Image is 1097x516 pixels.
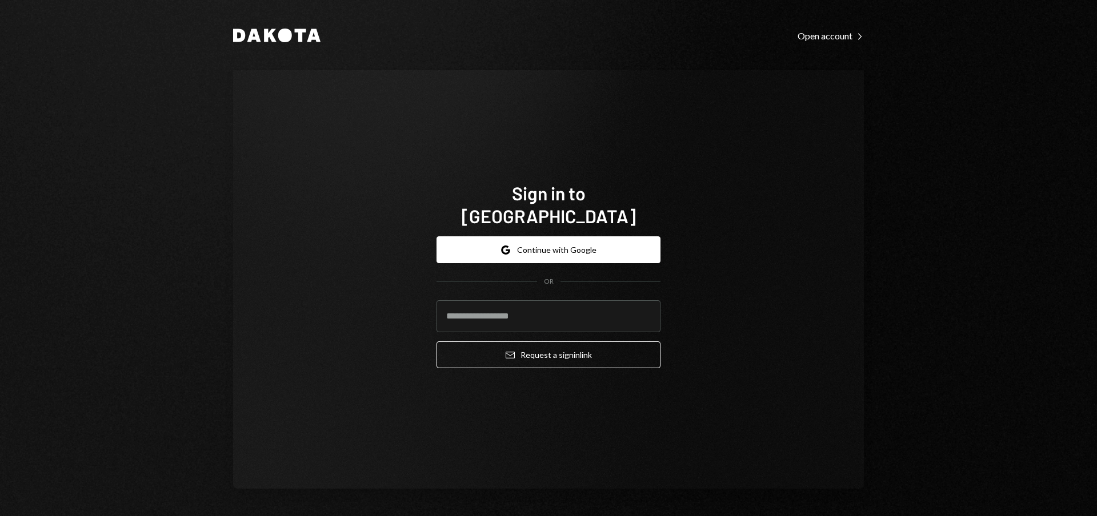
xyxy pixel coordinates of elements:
[437,182,660,227] h1: Sign in to [GEOGRAPHIC_DATA]
[437,236,660,263] button: Continue with Google
[798,30,864,42] div: Open account
[437,341,660,368] button: Request a signinlink
[544,277,554,287] div: OR
[798,29,864,42] a: Open account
